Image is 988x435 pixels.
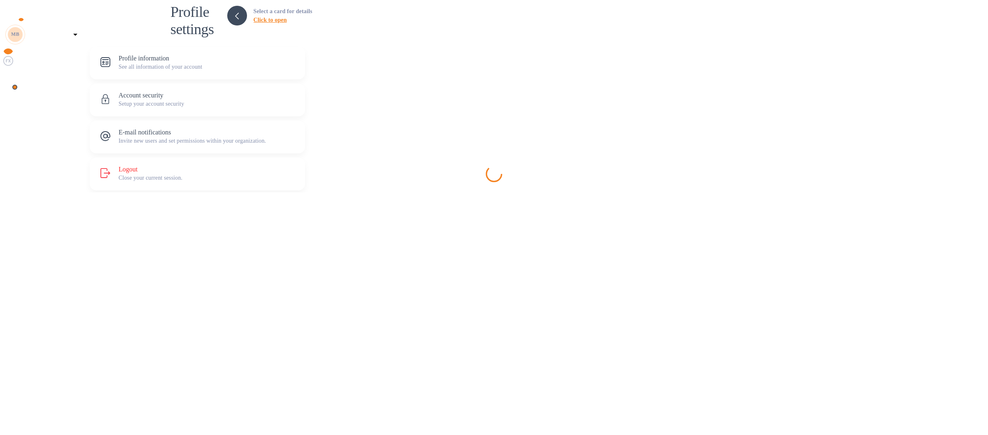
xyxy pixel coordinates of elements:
[27,29,68,40] p: [PERSON_NAME] Fine Wine and Beer
[119,62,202,71] p: See all information of your account
[119,166,137,174] h3: Logout
[254,17,287,23] b: Click to open
[119,92,163,99] h3: Account security
[119,55,169,62] h3: Profile information
[254,8,312,14] b: Select a card for details
[3,56,13,66] img: Foreign exchange
[3,134,82,143] p: [PERSON_NAME]
[170,3,214,38] h1: Profile settings
[90,120,305,153] button: E-mail notificationsInvite new users and set permissions within your organization.
[947,396,988,435] iframe: Chat Widget
[3,3,82,13] div: Unpin categories
[119,174,182,182] p: Close your current session.
[11,31,19,37] b: MB
[90,83,305,116] button: Account securitySetup your account security
[90,157,305,190] button: LogoutClose your current session.
[13,13,48,23] img: Logo
[119,99,184,108] p: Setup your account security
[119,129,171,137] h3: E-mail notifications
[119,137,266,145] p: Invite new users and set permissions within your organization.
[90,46,305,79] button: Profile informationSee all information of your account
